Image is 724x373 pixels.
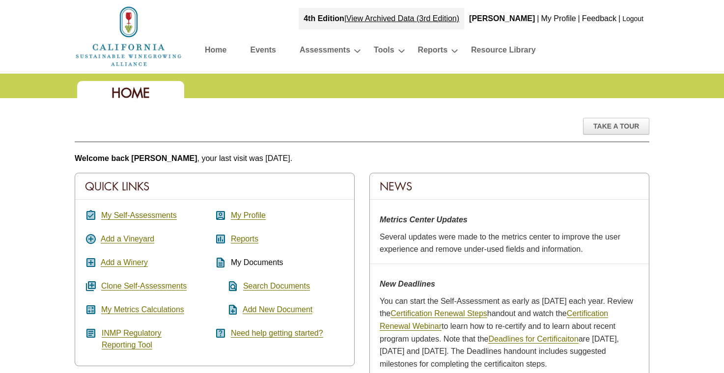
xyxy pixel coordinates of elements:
[380,280,435,288] strong: New Deadlines
[101,305,184,314] a: My Metrics Calculations
[469,14,535,23] b: [PERSON_NAME]
[231,329,323,338] a: Need help getting started?
[390,309,487,318] a: Certification Renewal Steps
[622,15,643,23] a: Logout
[583,118,649,134] div: Take A Tour
[380,215,468,224] strong: Metrics Center Updates
[75,152,649,165] p: , your last visit was [DATE].
[304,14,344,23] strong: 4th Edition
[346,14,459,23] a: View Archived Data (3rd Edition)
[250,43,276,60] a: Events
[380,233,620,254] span: Several updates were made to the metrics center to improve the user experience and remove under-u...
[374,43,394,60] a: Tools
[75,173,354,200] div: Quick Links
[75,31,183,40] a: Home
[85,257,97,268] i: add_box
[85,280,97,292] i: queue
[101,235,154,243] a: Add a Vineyard
[299,8,464,29] div: |
[101,211,177,220] a: My Self-Assessments
[85,210,97,221] i: assignment_turned_in
[85,327,97,339] i: article
[231,235,258,243] a: Reports
[541,14,576,23] a: My Profile
[488,335,578,344] a: Deadlines for Certificaiton
[380,295,639,371] p: You can start the Self-Assessment as early as [DATE] each year. Review the handout and watch the ...
[101,282,187,291] a: Clone Self-Assessments
[380,309,608,331] a: Certification Renewal Webinar
[582,14,616,23] a: Feedback
[577,8,581,29] div: |
[205,43,226,60] a: Home
[75,154,197,162] b: Welcome back [PERSON_NAME]
[300,43,350,60] a: Assessments
[85,233,97,245] i: add_circle
[215,233,226,245] i: assessment
[111,84,150,102] span: Home
[471,43,536,60] a: Resource Library
[231,258,283,266] span: My Documents
[243,282,310,291] a: Search Documents
[215,280,239,292] i: find_in_page
[418,43,447,60] a: Reports
[75,5,183,68] img: logo_cswa2x.png
[231,211,266,220] a: My Profile
[102,329,162,349] a: INMP RegulatoryReporting Tool
[215,257,226,268] i: description
[370,173,649,200] div: News
[243,305,312,314] a: Add New Document
[101,258,148,267] a: Add a Winery
[85,304,97,316] i: calculate
[215,210,226,221] i: account_box
[215,327,226,339] i: help_center
[617,8,621,29] div: |
[215,304,239,316] i: note_add
[536,8,540,29] div: |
